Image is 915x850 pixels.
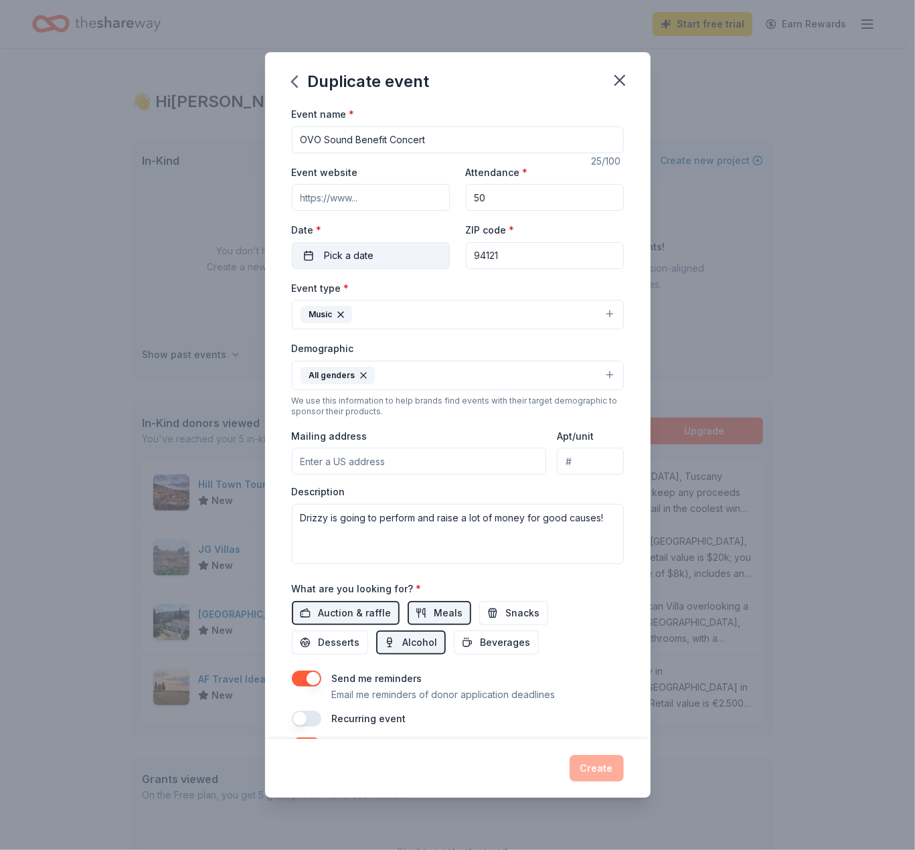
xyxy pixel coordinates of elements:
label: Mailing address [292,430,367,443]
div: Duplicate event [292,71,430,92]
label: Event name [292,108,355,121]
button: Meals [408,601,471,625]
button: All genders [292,361,624,390]
span: Pick a date [325,248,374,264]
label: Event type [292,282,349,295]
label: Send me reminders [332,673,422,684]
p: Email me reminders of donor application deadlines [332,687,556,703]
label: Recurring event [332,713,406,724]
input: 12345 (U.S. only) [466,242,624,269]
label: Apt/unit [557,430,594,443]
textarea: Drizzy is going to perform and raise a lot of money for good causes! [292,504,624,564]
div: All genders [301,367,375,384]
div: 25 /100 [592,153,624,169]
div: We use this information to help brands find events with their target demographic to sponsor their... [292,396,624,417]
label: What are you looking for? [292,582,422,596]
label: Demographic [292,342,354,355]
input: # [557,448,623,475]
button: Auction & raffle [292,601,400,625]
button: Snacks [479,601,548,625]
span: Desserts [319,634,360,651]
div: Music [301,306,352,323]
input: 20 [466,184,624,211]
span: Alcohol [403,634,438,651]
input: Spring Fundraiser [292,126,624,153]
label: Attendance [466,166,528,179]
label: Date [292,224,450,237]
button: Desserts [292,630,368,655]
span: Auction & raffle [319,605,392,621]
button: Music [292,300,624,329]
button: Pick a date [292,242,450,269]
span: Beverages [481,634,531,651]
span: Snacks [506,605,540,621]
input: Enter a US address [292,448,547,475]
label: Description [292,485,345,499]
label: ZIP code [466,224,515,237]
input: https://www... [292,184,450,211]
button: Beverages [454,630,539,655]
button: Alcohol [376,630,446,655]
label: Event website [292,166,358,179]
span: Meals [434,605,463,621]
